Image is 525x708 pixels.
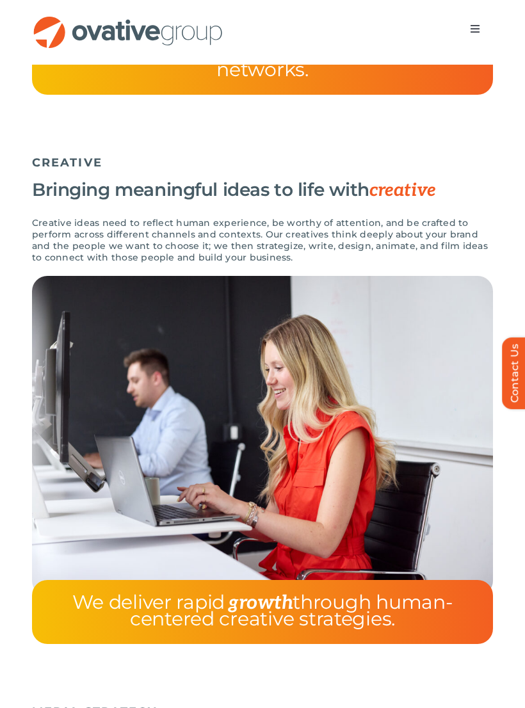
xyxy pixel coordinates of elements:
[32,217,493,263] p: Creative ideas need to reflect human experience, be worthy of attention, and be crafted to perfor...
[457,16,493,42] nav: Menu
[32,179,493,201] h3: Bringing meaningful ideas to life with
[228,591,293,615] span: growth
[32,276,493,596] img: Media – Creative
[32,156,493,170] h5: CREATIVE
[32,15,224,27] a: OG_Full_horizontal_RGB
[369,180,436,201] span: creative
[130,590,453,631] span: through human-centered creative strategies.
[72,590,225,614] span: We deliver rapid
